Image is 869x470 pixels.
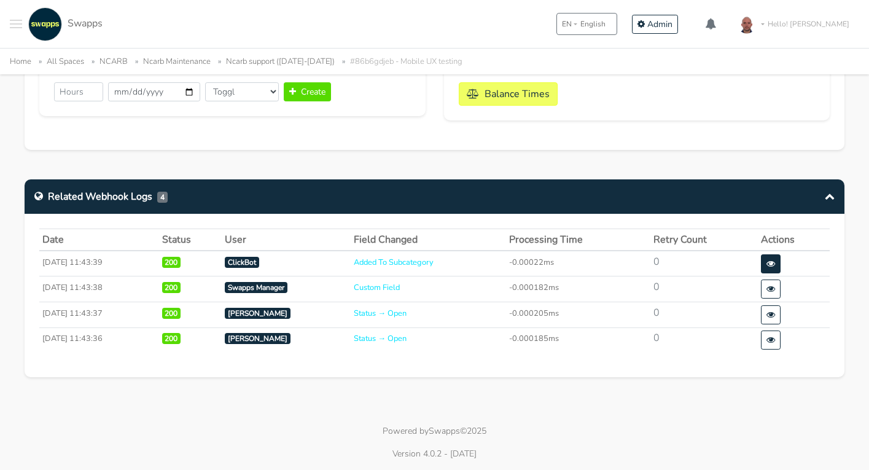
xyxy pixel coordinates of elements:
[653,255,660,268] span: 0
[758,229,830,251] th: Actions
[42,333,103,344] small: [DATE] 11:43:36
[509,333,559,344] small: -0.000185ms
[730,7,859,41] a: Hello! [PERSON_NAME]
[459,82,558,106] button: Balance Times
[580,18,606,29] span: English
[162,333,181,344] span: 200
[225,282,287,293] span: Swapps Manager
[159,229,222,251] th: Status
[351,229,507,251] th: Field Changed
[162,308,181,319] span: 200
[354,257,434,268] small: Added To Subcategory
[354,333,407,344] small: Status → Open
[25,7,103,41] a: Swapps
[354,282,400,293] small: Custom Field
[509,308,559,319] small: -0.000205ms
[99,56,128,67] a: NCARB
[39,229,159,251] th: Date
[653,306,660,319] span: 0
[653,280,660,294] span: 0
[162,257,181,268] span: 200
[284,82,331,101] button: Create
[556,13,617,35] button: ENEnglish
[509,257,554,268] small: -0.00022ms
[337,55,462,69] li: #86b6gdjeb - Mobile UX testing
[28,7,62,41] img: swapps-linkedin-v2.jpg
[143,56,211,67] a: Ncarb Maintenance
[54,82,103,101] input: Hours
[42,282,103,293] small: [DATE] 11:43:38
[509,282,559,293] small: -0.000182ms
[222,229,351,251] th: User
[162,282,181,293] span: 200
[650,229,758,251] th: Retry Count
[735,12,759,36] img: foto-andres-documento.jpeg
[225,333,290,344] span: [PERSON_NAME]
[10,7,22,41] button: Toggle navigation menu
[647,18,672,30] span: Admin
[632,15,678,34] a: Admin
[68,17,103,30] span: Swapps
[42,308,103,319] small: [DATE] 11:43:37
[225,257,259,268] span: ClickBot
[34,189,168,204] div: Related Webhook Logs
[47,56,84,67] a: All Spaces
[225,308,290,319] span: [PERSON_NAME]
[653,331,660,345] span: 0
[506,229,650,251] th: Processing Time
[226,56,335,67] a: Ncarb support ([DATE]-[DATE])
[429,425,460,437] a: Swapps
[157,192,168,203] span: 4
[10,56,31,67] a: Home
[768,18,849,29] span: Hello! [PERSON_NAME]
[42,257,103,268] small: [DATE] 11:43:39
[354,308,407,319] small: Status → Open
